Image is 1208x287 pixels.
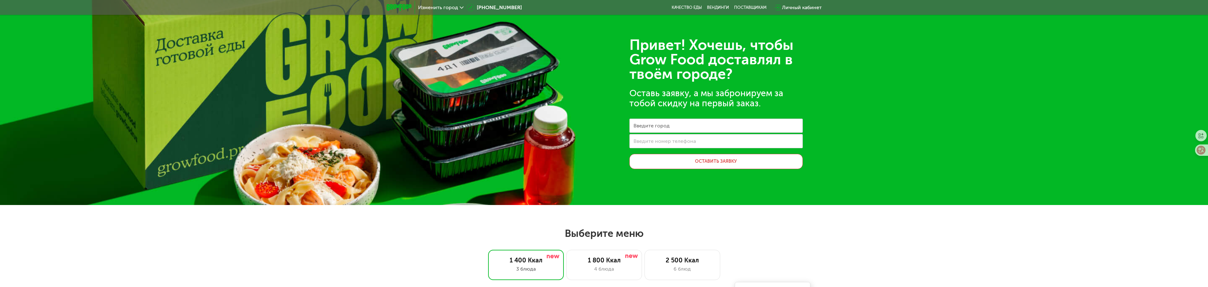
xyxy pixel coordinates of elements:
[633,124,670,127] label: Введите город
[573,265,635,273] div: 4 блюда
[495,256,557,264] div: 1 400 Ккал
[707,5,729,10] a: Вендинги
[629,88,803,108] div: Оставь заявку, а мы забронируем за тобой скидку на первый заказ.
[651,265,714,273] div: 6 блюд
[573,256,635,264] div: 1 800 Ккал
[20,227,1188,240] h2: Выберите меню
[633,139,696,143] label: Введите номер телефона
[672,5,702,10] a: Качество еды
[467,4,522,11] a: [PHONE_NUMBER]
[651,256,714,264] div: 2 500 Ккал
[495,265,557,273] div: 3 блюда
[734,5,767,10] div: поставщикам
[782,4,822,11] div: Личный кабинет
[418,5,458,10] span: Изменить город
[629,38,803,81] div: Привет! Хочешь, чтобы Grow Food доставлял в твоём городе?
[629,154,803,169] button: Оставить заявку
